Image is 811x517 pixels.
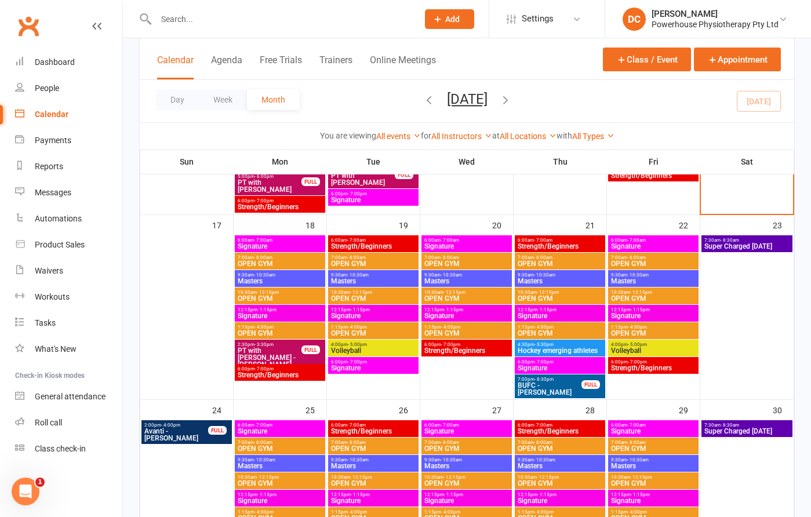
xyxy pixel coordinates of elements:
button: Month [247,89,300,110]
span: Volleyball [330,347,416,354]
span: - 12:15pm [443,475,465,480]
span: - 12:15pm [443,290,465,295]
span: - 7:00pm [254,366,274,372]
span: - 4:00pm [161,423,180,428]
span: - 8:00am [254,440,272,445]
span: 6:00pm [517,359,603,365]
div: 20 [492,215,513,234]
strong: You are viewing [320,131,376,140]
span: 12:15pm [610,307,696,312]
a: Roll call [15,410,122,436]
span: - 1:15pm [631,492,650,497]
span: PT with [PERSON_NAME] [237,179,302,193]
th: Mon [234,150,327,174]
span: 7:00am [330,255,416,260]
span: - 4:00pm [534,325,554,330]
span: Strength/Beginners [237,372,323,378]
div: [PERSON_NAME] [652,9,779,19]
a: Tasks [15,310,122,336]
span: Add [445,14,460,24]
span: OPEN GYM [610,295,696,302]
span: - 7:00am [441,423,459,428]
button: Appointment [694,48,781,71]
button: Class / Event [603,48,691,71]
span: - 8:00am [441,255,459,260]
div: 18 [306,215,326,234]
span: 7:30am [704,423,790,428]
div: FULL [301,177,320,186]
div: 26 [399,400,420,419]
span: 10:30am [330,475,416,480]
div: 22 [679,215,700,234]
span: Masters [237,463,323,469]
span: Strength/Beginners [330,243,416,250]
div: General attendance [35,392,106,401]
span: 6:00am [330,238,416,243]
button: Free Trials [260,54,302,79]
span: Signature [610,243,696,250]
span: 6:00pm [424,342,510,347]
span: 7:00am [424,255,510,260]
strong: with [557,131,572,140]
span: - 10:30am [534,272,555,278]
span: Signature [424,243,510,250]
a: Workouts [15,284,122,310]
span: 6:00am [517,238,603,243]
span: 9:30am [517,457,603,463]
span: Signature [330,365,416,372]
span: 9:30am [424,457,510,463]
span: 2:00pm [144,423,209,428]
span: 7:00am [237,255,323,260]
span: 6:00am [424,238,510,243]
a: All Instructors [431,132,492,141]
span: 6:00pm [330,191,416,196]
span: Signature [237,243,323,250]
span: 12:15pm [330,307,416,312]
span: Strength/Beginners [517,243,603,250]
span: 4:00pm [330,342,416,347]
span: Masters [517,278,603,285]
span: Signature [330,312,416,319]
span: Avanti - [PERSON_NAME] [144,428,209,442]
span: 12:15pm [424,492,510,497]
span: - 7:00pm [254,198,274,203]
span: 6:00am [330,423,416,428]
span: OPEN GYM [330,260,416,267]
div: FULL [395,170,413,179]
span: OPEN GYM [517,260,603,267]
span: - 7:00am [534,238,552,243]
a: Dashboard [15,49,122,75]
span: 1:15pm [517,325,603,330]
span: 1:15pm [424,325,510,330]
span: OPEN GYM [424,445,510,452]
span: - 10:30am [347,457,369,463]
span: 1:15pm [330,325,416,330]
div: Dashboard [35,57,75,67]
span: OPEN GYM [237,330,323,337]
span: 7:00am [330,440,416,445]
span: OPEN GYM [517,330,603,337]
th: Wed [420,150,514,174]
span: - 10:30am [254,272,275,278]
div: What's New [35,344,77,354]
span: - 1:15pm [257,307,277,312]
th: Fri [607,150,700,174]
span: 6:00am [237,238,323,243]
span: OPEN GYM [610,480,696,487]
span: - 10:30am [441,272,462,278]
span: - 5:00pm [348,342,367,347]
span: 12:15pm [517,307,603,312]
div: Reports [35,162,63,171]
a: Waivers [15,258,122,284]
span: 9:30am [517,272,603,278]
span: Strength/Beginners [330,428,416,435]
span: - 8:00am [347,440,366,445]
span: Signature [330,196,416,203]
div: 25 [306,400,326,419]
span: 1:15pm [610,325,696,330]
input: Search... [152,11,410,27]
div: 23 [773,215,794,234]
span: - 1:15pm [444,492,463,497]
a: Payments [15,128,122,154]
span: Strength/Beginners [517,428,603,435]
